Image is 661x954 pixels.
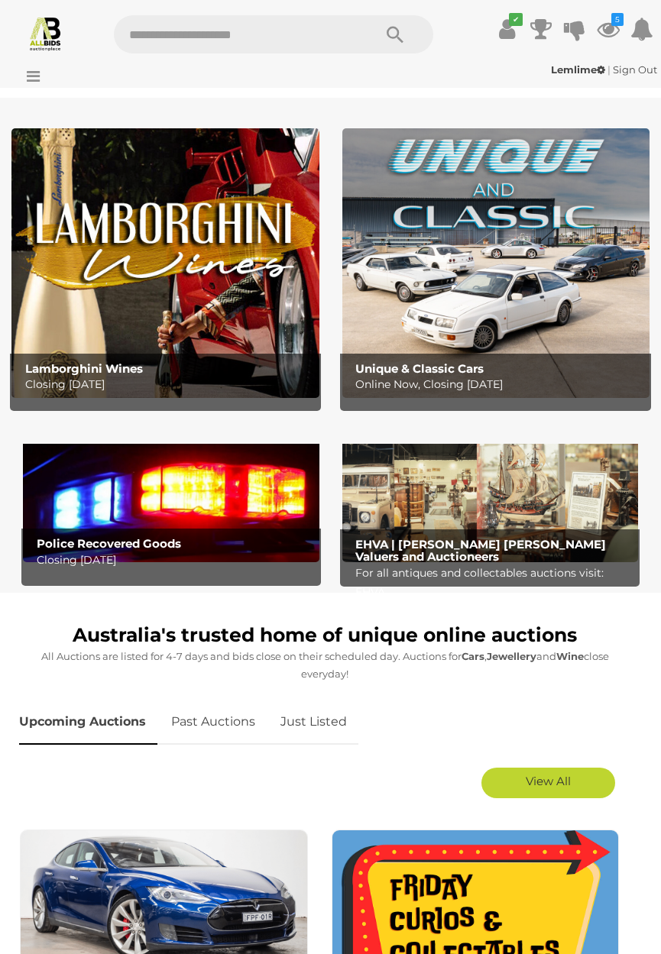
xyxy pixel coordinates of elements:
a: Past Auctions [160,700,267,745]
strong: Lemlime [551,63,605,76]
a: Just Listed [269,700,358,745]
p: For all antiques and collectables auctions visit: EHVA [355,564,632,602]
b: Unique & Classic Cars [355,361,484,376]
i: ✔ [509,13,523,26]
p: Online Now, Closing [DATE] [355,375,643,394]
a: 5 [597,15,620,43]
a: Upcoming Auctions [19,700,157,745]
img: Police Recovered Goods [23,428,319,562]
img: Lamborghini Wines [11,128,319,398]
i: 5 [611,13,624,26]
p: All Auctions are listed for 4-7 days and bids close on their scheduled day. Auctions for , and cl... [19,648,630,684]
b: Lamborghini Wines [25,361,143,376]
a: Sign Out [613,63,657,76]
p: Closing [DATE] [25,375,313,394]
button: Search [357,15,433,53]
p: Closing [DATE] [37,551,313,570]
a: Police Recovered Goods Police Recovered Goods Closing [DATE] [23,428,319,562]
a: ✔ [496,15,519,43]
img: EHVA | Evans Hastings Valuers and Auctioneers [342,428,639,562]
img: Unique & Classic Cars [342,128,650,398]
img: Allbids.com.au [28,15,63,51]
a: EHVA | Evans Hastings Valuers and Auctioneers EHVA | [PERSON_NAME] [PERSON_NAME] Valuers and Auct... [342,428,639,562]
strong: Cars [462,650,484,662]
strong: Jewellery [487,650,536,662]
a: View All [481,768,615,798]
span: | [608,63,611,76]
span: View All [526,774,571,788]
a: Lemlime [551,63,608,76]
b: EHVA | [PERSON_NAME] [PERSON_NAME] Valuers and Auctioneers [355,537,606,564]
a: Unique & Classic Cars Unique & Classic Cars Online Now, Closing [DATE] [342,128,650,398]
h1: Australia's trusted home of unique online auctions [19,625,630,646]
b: Police Recovered Goods [37,536,181,551]
strong: Wine [556,650,584,662]
a: Lamborghini Wines Lamborghini Wines Closing [DATE] [11,128,319,398]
